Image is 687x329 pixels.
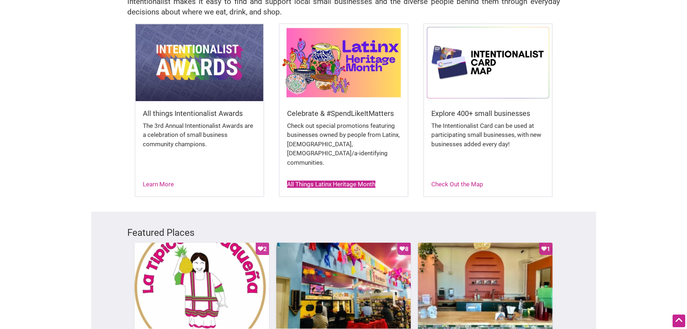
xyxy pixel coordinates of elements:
[431,121,545,156] div: The Intentionalist Card can be used at participating small businesses, with new businesses added ...
[287,108,400,118] h5: Celebrate & #SpendLikeItMatters
[143,121,256,156] div: The 3rd Annual Intentionalist Awards are a celebration of small business community champions.
[143,181,174,188] a: Learn More
[280,24,408,101] img: Latinx / Hispanic Heritage Month
[673,315,685,327] div: Scroll Back to Top
[127,226,560,239] h3: Featured Places
[424,24,552,101] img: Intentionalist Card Map
[287,181,375,188] a: All Things Latinx Heritage Month
[143,108,256,118] h5: All things Intentionalist Awards
[431,108,545,118] h5: Explore 400+ small businesses
[431,181,483,188] a: Check Out the Map
[136,24,263,101] img: Intentionalist Awards
[287,121,400,175] div: Check out special promotions featuring businesses owned by people from Latinx, [DEMOGRAPHIC_DATA]...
